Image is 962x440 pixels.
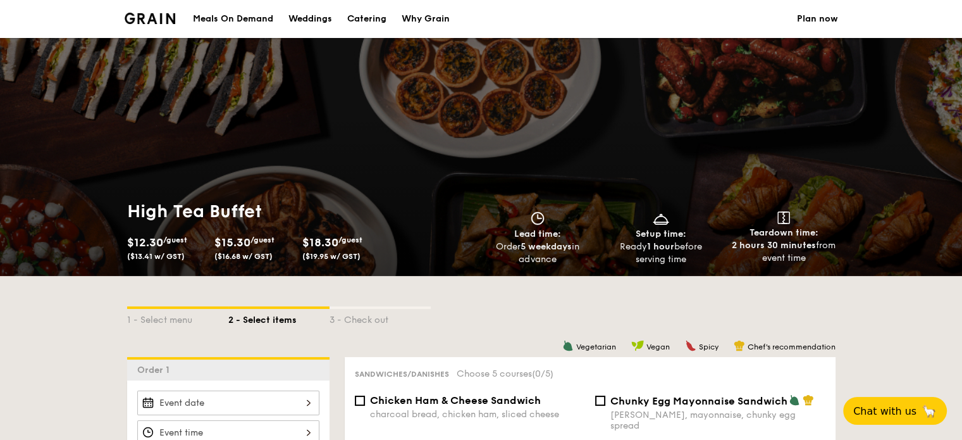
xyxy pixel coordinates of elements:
[330,309,431,327] div: 3 - Check out
[562,340,574,351] img: icon-vegetarian.fe4039eb.svg
[127,252,185,261] span: ($13.41 w/ GST)
[125,13,176,24] img: Grain
[228,309,330,327] div: 2 - Select items
[127,309,228,327] div: 1 - Select menu
[214,236,250,249] span: $15.30
[699,343,718,351] span: Spicy
[481,241,595,266] div: Order in advance
[370,394,541,406] span: Chicken Ham & Cheese Sandwich
[636,229,686,239] span: Setup time:
[732,240,816,251] strong: 2 hours 30 minutes
[302,236,338,249] span: $18.30
[734,340,745,351] img: icon-chef-hat.a58ddaea.svg
[457,368,553,379] span: Choose 5 courses
[610,395,787,407] span: Chunky Egg Mayonnaise Sandwich
[137,365,175,375] span: Order 1
[127,236,163,249] span: $12.30
[137,391,319,415] input: Event date
[355,396,365,406] input: Chicken Ham & Cheese Sandwichcharcoal bread, chicken ham, sliced cheese
[163,236,187,244] span: /guest
[125,13,176,24] a: Logotype
[595,396,605,406] input: Chunky Egg Mayonnaise Sandwich[PERSON_NAME], mayonnaise, chunky egg spread
[631,340,644,351] img: icon-vegan.f8ff3823.svg
[646,343,670,351] span: Vegan
[647,241,674,252] strong: 1 hour
[370,409,585,420] div: charcoal bread, chicken ham, sliced cheese
[685,340,696,351] img: icon-spicy.37a8142b.svg
[127,200,476,223] h1: High Tea Buffet
[528,211,547,225] img: icon-clock.2db775ea.svg
[214,252,273,261] span: ($16.68 w/ GST)
[843,397,947,425] button: Chat with us🦙
[651,211,670,225] img: icon-dish.430c3a2e.svg
[338,236,362,244] span: /guest
[789,394,800,406] img: icon-vegetarian.fe4039eb.svg
[514,229,561,239] span: Lead time:
[853,405,916,417] span: Chat with us
[355,370,449,379] span: Sandwiches/Danishes
[749,227,818,238] span: Teardown time:
[576,343,616,351] span: Vegetarian
[521,241,572,252] strong: 5 weekdays
[803,394,814,406] img: icon-chef-hat.a58ddaea.svg
[610,410,825,431] div: [PERSON_NAME], mayonnaise, chunky egg spread
[748,343,836,351] span: Chef's recommendation
[604,241,717,266] div: Ready before serving time
[727,239,841,265] div: from event time
[532,368,553,379] span: (0/5)
[922,404,937,418] span: 🦙
[250,236,274,244] span: /guest
[302,252,361,261] span: ($19.95 w/ GST)
[777,211,790,224] img: icon-teardown.65201eee.svg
